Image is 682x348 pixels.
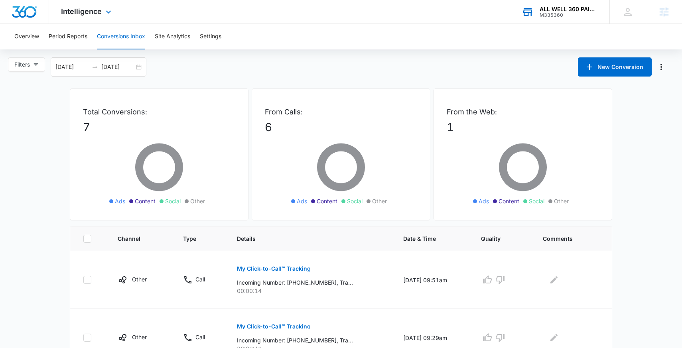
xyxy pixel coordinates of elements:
[548,273,560,286] button: Edit Comments
[265,106,417,117] p: From Calls:
[297,197,307,205] span: Ads
[8,57,45,72] button: Filters
[499,197,519,205] span: Content
[447,119,599,136] p: 1
[55,63,89,71] input: Start date
[83,119,235,136] p: 7
[237,324,311,329] p: My Click-to-Call™ Tracking
[183,234,206,243] span: Type
[237,278,353,287] p: Incoming Number: [PHONE_NUMBER], Tracking Number: [PHONE_NUMBER], Ring To: [PHONE_NUMBER], Caller...
[394,251,471,309] td: [DATE] 09:51am
[540,12,598,18] div: account id
[190,197,205,205] span: Other
[155,24,190,49] button: Site Analytics
[655,61,668,73] button: Manage Numbers
[317,197,337,205] span: Content
[237,259,311,278] button: My Click-to-Call™ Tracking
[92,64,98,70] span: swap-right
[92,64,98,70] span: to
[447,106,599,117] p: From the Web:
[372,197,387,205] span: Other
[347,197,363,205] span: Social
[195,333,205,341] p: Call
[237,317,311,336] button: My Click-to-Call™ Tracking
[135,197,156,205] span: Content
[479,197,489,205] span: Ads
[237,336,353,344] p: Incoming Number: [PHONE_NUMBER], Tracking Number: [PHONE_NUMBER], Ring To: [PHONE_NUMBER], Caller...
[14,24,39,49] button: Overview
[554,197,569,205] span: Other
[529,197,544,205] span: Social
[14,60,30,69] span: Filters
[195,275,205,283] p: Call
[237,234,373,243] span: Details
[101,63,134,71] input: End date
[237,266,311,271] p: My Click-to-Call™ Tracking
[61,7,102,16] span: Intelligence
[49,24,87,49] button: Period Reports
[132,333,147,341] p: Other
[481,234,512,243] span: Quality
[165,197,181,205] span: Social
[115,197,125,205] span: Ads
[132,275,147,283] p: Other
[200,24,221,49] button: Settings
[543,234,587,243] span: Comments
[548,331,560,344] button: Edit Comments
[265,119,417,136] p: 6
[97,24,145,49] button: Conversions Inbox
[540,6,598,12] div: account name
[578,57,652,77] button: New Conversion
[237,287,384,295] p: 00:00:14
[118,234,153,243] span: Channel
[403,234,450,243] span: Date & Time
[83,106,235,117] p: Total Conversions:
